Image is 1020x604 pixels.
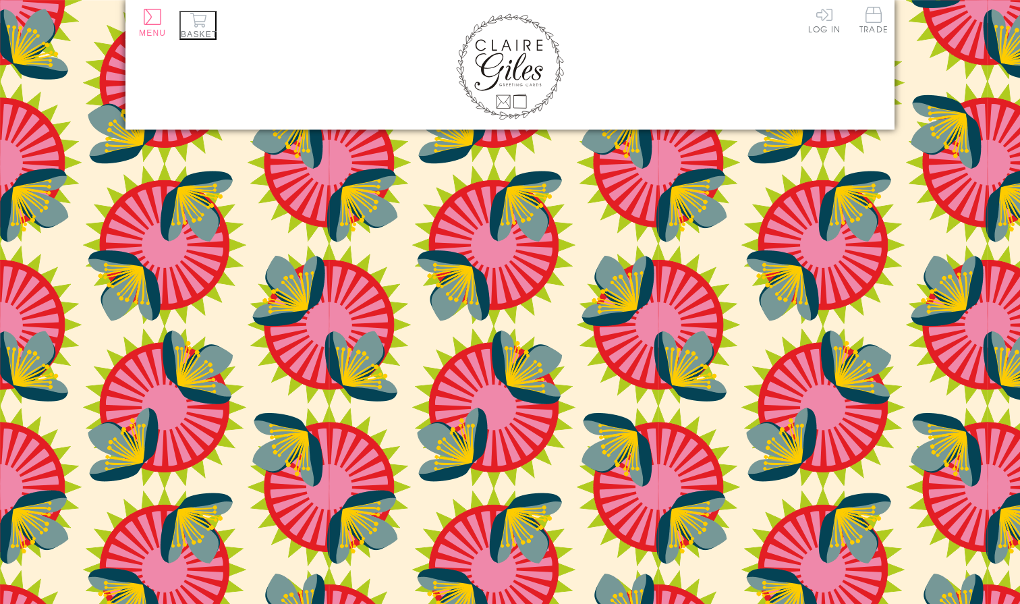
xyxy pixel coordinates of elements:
a: Trade [859,7,888,36]
a: Log In [808,7,841,33]
span: Menu [139,28,166,38]
span: Trade [859,7,888,33]
img: Claire Giles Greetings Cards [456,13,564,120]
button: Menu [139,9,166,38]
button: Basket [179,11,217,40]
